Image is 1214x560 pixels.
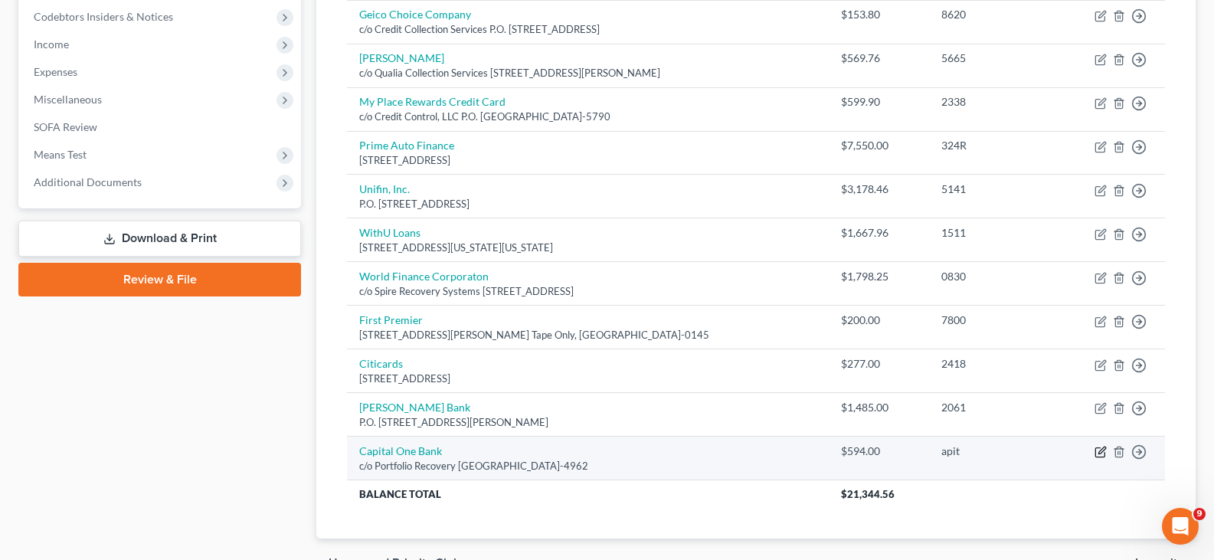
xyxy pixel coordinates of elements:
[25,143,239,203] div: Starting [DATE], PACER requires Multi-Factor Authentication (MFA) for all filers in select distri...
[359,182,410,195] a: Unifin, Inc.
[941,94,1047,110] div: 2338
[359,139,454,152] a: Prime Auto Finance
[841,269,917,284] div: $1,798.25
[25,211,239,287] div: Please be sure to enable MFA in your PACER account settings. Once enabled, you will have to enter...
[359,153,816,168] div: [STREET_ADDRESS]
[941,51,1047,66] div: 5665
[359,328,816,342] div: [STREET_ADDRESS][PERSON_NAME] Tape Only, [GEOGRAPHIC_DATA]-0145
[359,459,816,473] div: c/o Portfolio Recovery [GEOGRAPHIC_DATA]-4962
[34,120,97,133] span: SOFA Review
[1193,508,1206,520] span: 9
[95,242,155,254] b: 2 minutes
[24,443,36,455] button: Emoji picker
[13,411,293,437] textarea: Message…
[841,7,917,22] div: $153.80
[359,415,816,430] div: P.O. [STREET_ADDRESS][PERSON_NAME]
[1162,508,1199,545] iframe: Intercom live chat
[359,357,403,370] a: Citicards
[25,397,145,406] div: [PERSON_NAME] • [DATE]
[359,241,816,255] div: [STREET_ADDRESS][US_STATE][US_STATE]
[21,113,301,141] a: SOFA Review
[941,138,1047,153] div: 324R
[941,400,1047,415] div: 2061
[359,66,816,80] div: c/o Qualia Collection Services [STREET_ADDRESS][PERSON_NAME]
[73,443,85,455] button: Upload attachment
[25,295,113,307] a: Learn More Here
[34,148,87,161] span: Means Test
[359,372,816,386] div: [STREET_ADDRESS]
[941,444,1047,459] div: apit
[359,226,420,239] a: WithU Loans
[359,444,442,457] a: Capital One Bank
[359,197,816,211] div: P.O. [STREET_ADDRESS]
[359,401,470,414] a: [PERSON_NAME] Bank
[25,317,229,375] i: We use the Salesforce Authenticator app for MFA at NextChapter and other users are reporting the ...
[941,182,1047,197] div: 5141
[34,93,102,106] span: Miscellaneous
[841,356,917,372] div: $277.00
[359,51,444,64] a: [PERSON_NAME]
[841,444,917,459] div: $594.00
[941,313,1047,328] div: 7800
[44,8,68,33] img: Profile image for Emma
[48,443,61,455] button: Gif picker
[12,97,294,427] div: Emma says…
[941,269,1047,284] div: 0830
[269,6,296,34] div: Close
[841,225,917,241] div: $1,667.96
[347,480,828,508] th: Balance Total
[841,182,917,197] div: $3,178.46
[359,8,471,21] a: Geico Choice Company
[34,38,69,51] span: Income
[12,97,251,394] div: 🚨 PACER Multi-Factor Authentication Now Required 🚨Starting [DATE], PACER requires Multi-Factor Au...
[240,6,269,35] button: Home
[18,221,301,257] a: Download & Print
[841,51,917,66] div: $569.76
[25,106,220,134] b: 🚨 PACER Multi-Factor Authentication Now Required 🚨
[74,8,174,19] h1: [PERSON_NAME]
[10,6,39,35] button: go back
[359,22,816,37] div: c/o Credit Collection Services P.O. [STREET_ADDRESS]
[359,313,423,326] a: First Premier
[97,443,110,455] button: Start recording
[359,270,489,283] a: World Finance Corporaton
[841,400,917,415] div: $1,485.00
[941,225,1047,241] div: 1511
[841,313,917,328] div: $200.00
[359,95,506,108] a: My Place Rewards Credit Card
[359,284,816,299] div: c/o Spire Recovery Systems [STREET_ADDRESS]
[359,110,816,124] div: c/o Credit Control, LLC P.O. [GEOGRAPHIC_DATA]-5790
[74,19,152,34] p: Active 30m ago
[841,94,917,110] div: $599.90
[841,138,917,153] div: $7,550.00
[34,175,142,188] span: Additional Documents
[263,437,287,461] button: Send a message…
[34,10,173,23] span: Codebtors Insiders & Notices
[941,7,1047,22] div: 8620
[34,65,77,78] span: Expenses
[841,488,895,500] span: $21,344.56
[941,356,1047,372] div: 2418
[18,263,301,296] a: Review & File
